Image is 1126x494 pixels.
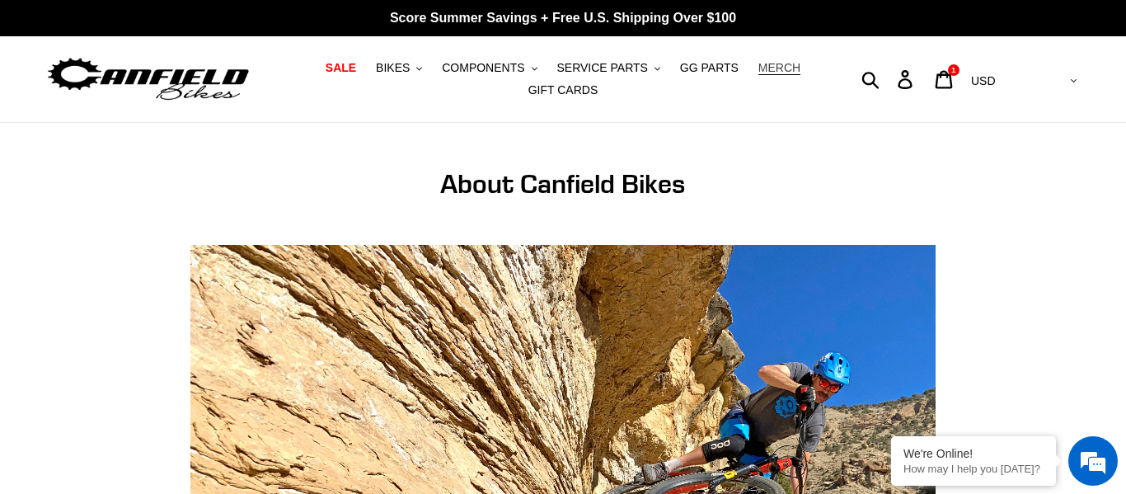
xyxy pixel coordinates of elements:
[376,61,410,75] span: BIKES
[903,463,1044,475] p: How may I help you today?
[442,61,524,75] span: COMPONENTS
[926,62,964,97] a: 1
[758,61,800,75] span: MERCH
[326,61,356,75] span: SALE
[434,57,545,79] button: COMPONENTS
[190,168,935,200] h1: About Canfield Bikes
[45,54,251,106] img: Canfield Bikes
[368,57,430,79] button: BIKES
[750,57,809,79] a: MERCH
[528,83,598,97] span: GIFT CARDS
[680,61,739,75] span: GG PARTS
[903,447,1044,460] div: We're Online!
[951,66,955,74] span: 1
[556,61,647,75] span: SERVICE PARTS
[548,57,668,79] button: SERVICE PARTS
[672,57,747,79] a: GG PARTS
[317,57,364,79] a: SALE
[520,79,607,101] a: GIFT CARDS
